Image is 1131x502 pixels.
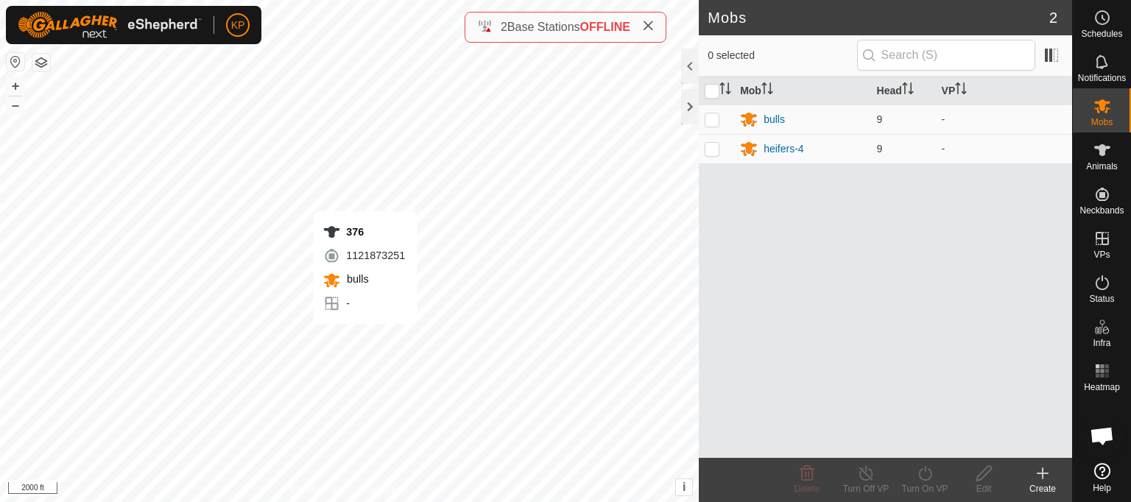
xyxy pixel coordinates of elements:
span: Status [1089,294,1114,303]
span: bulls [343,273,368,285]
span: Infra [1093,339,1110,347]
button: Map Layers [32,54,50,71]
td: - [936,105,1072,134]
div: 1121873251 [323,247,405,264]
span: i [683,481,686,493]
span: Neckbands [1079,206,1124,215]
th: VP [936,77,1072,105]
span: Notifications [1078,74,1126,82]
input: Search (S) [857,40,1035,71]
span: Help [1093,484,1111,492]
span: VPs [1093,250,1110,259]
span: Base Stations [507,21,580,33]
button: Reset Map [7,53,24,71]
div: 376 [323,223,405,241]
button: i [676,479,692,495]
div: heifers-4 [764,141,803,157]
span: 0 selected [708,48,856,63]
p-sorticon: Activate to sort [902,85,914,96]
img: Gallagher Logo [18,12,202,38]
span: OFFLINE [580,21,630,33]
button: – [7,96,24,114]
h2: Mobs [708,9,1049,26]
span: 2 [501,21,507,33]
span: Mobs [1091,118,1113,127]
span: 9 [877,143,883,155]
div: bulls [764,112,785,127]
div: Turn Off VP [836,482,895,495]
a: Privacy Policy [292,483,347,496]
span: 2 [1049,7,1057,29]
a: Contact Us [364,483,407,496]
span: Heatmap [1084,383,1120,392]
a: Help [1073,457,1131,498]
div: Turn On VP [895,482,954,495]
button: + [7,77,24,95]
span: Schedules [1081,29,1122,38]
span: KP [231,18,245,33]
div: Edit [954,482,1013,495]
div: - [323,294,405,312]
th: Mob [734,77,870,105]
p-sorticon: Activate to sort [761,85,773,96]
td: - [936,134,1072,163]
span: 9 [877,113,883,125]
span: Delete [794,484,820,494]
span: Animals [1086,162,1118,171]
div: Open chat [1080,414,1124,458]
th: Head [871,77,936,105]
p-sorticon: Activate to sort [955,85,967,96]
p-sorticon: Activate to sort [719,85,731,96]
div: Create [1013,482,1072,495]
